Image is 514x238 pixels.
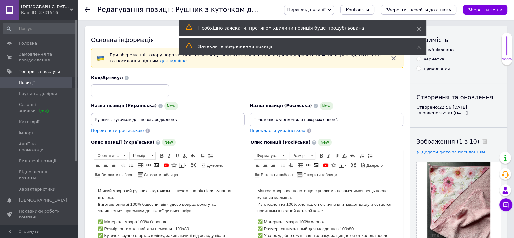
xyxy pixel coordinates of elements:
div: Повернутися назад [85,7,90,12]
div: опубліковано [424,47,454,53]
span: Головна [19,40,37,46]
span: Розмір [289,152,309,159]
a: Вставити/видалити маркований список [207,152,214,159]
a: Зображення [153,162,160,169]
span: Форматування [94,152,121,159]
a: По правому краю [270,162,277,169]
a: Повернути (Ctrl+Z) [349,152,356,159]
a: Створити таблицю [137,171,179,178]
span: Вставити шаблон [260,172,293,178]
input: Наприклад, H&M жіноча сукня зелена 38 розмір вечірня максі з блискітками [250,113,403,126]
span: При збереженні товару порожні поля перекладуться автоматично. Щоб вручну відправити поле на перек... [110,52,381,63]
a: Форматування [94,152,127,160]
div: 100% [502,57,512,62]
body: Редактор, 8A622D1E-C10F-43C5-883A-A64B01661372 [7,7,146,89]
div: Зображення (1 з 10) [416,138,501,146]
span: Характеристики [19,186,56,192]
span: Позиції [19,80,35,86]
a: Курсив (Ctrl+I) [166,152,173,159]
a: Вставити/видалити маркований список [366,152,374,159]
h1: Редагування позиції: Рушник з куточком для новонародженого\ [98,6,330,14]
a: Вставити/видалити нумерований список [199,152,206,159]
span: Замовлення та повідомлення [19,51,60,63]
a: Вставити/видалити нумерований список [359,152,366,159]
a: Створити таблицю [296,171,338,178]
button: Зберегти, перейти до списку [381,5,456,15]
span: Перекласти українською [250,128,305,133]
span: Відновлення позицій [19,169,60,181]
a: Жирний (Ctrl+B) [158,152,165,159]
a: Розмір [289,152,315,160]
span: Вставити шаблон [100,172,133,178]
a: Додати відео з YouTube [163,162,170,169]
span: Назва позиції (Російська) [250,103,312,108]
input: Наприклад, H&M жіноча сукня зелена 38 розмір вечірня максі з блискітками [91,113,245,126]
a: Вставити шаблон [254,171,294,178]
div: Оновлено: 22:00 [DATE] [416,110,501,116]
span: New [320,102,333,110]
div: Створення та оновлення [416,93,501,101]
a: Таблиця [137,162,144,169]
span: Форматування [254,152,281,159]
a: Вставити/Редагувати посилання (Ctrl+L) [145,162,152,169]
a: По центру [102,162,109,169]
a: Форматування [254,152,287,160]
span: Копіювати [346,7,369,12]
div: Створено: 22:56 [DATE] [416,104,501,110]
a: Вставити іконку [330,162,337,169]
a: Збільшити відступ [287,162,294,169]
div: Необхідно зачекати, протягом хвилини позиція буде продубльована [198,25,401,31]
span: New [162,139,176,146]
a: Розмір [129,152,156,160]
div: Видимість [416,36,501,44]
img: :flag-ua: [97,54,104,62]
span: Перегляд позиції [287,7,325,12]
span: Код/Артикул [91,75,123,80]
span: Акції та промокоди [19,141,60,153]
a: Підкреслений (Ctrl+U) [333,152,340,159]
a: Жирний (Ctrl+B) [318,152,325,159]
span: New [318,139,332,146]
a: Видалити форматування [341,152,348,159]
input: Пошук [3,23,77,34]
span: Показники роботи компанії [19,208,60,220]
a: Вставити іконку [170,162,178,169]
span: Категорії [19,119,39,125]
a: Додати відео з YouTube [322,162,329,169]
span: Додати фото за посиланням [421,150,485,154]
span: Сезонні знижки [19,102,60,113]
a: Максимізувати [190,162,197,169]
div: прихований [424,66,450,72]
span: Імпорт [19,130,34,136]
span: Опис позиції (Російська) [251,140,310,145]
a: По центру [262,162,269,169]
span: Опис позиції (Українська) [91,140,154,145]
span: Перекласти російською [91,128,144,133]
span: Створити таблицю [302,172,337,178]
a: Вставити/Редагувати посилання (Ctrl+L) [305,162,312,169]
button: Чат з покупцем [499,198,512,211]
a: Джерело [200,162,224,169]
p: Ідеально підходить для щоденного використання з перших днів життя 💧 [7,76,146,89]
button: Копіювати [340,5,374,15]
a: Курсив (Ctrl+I) [325,152,333,159]
a: Докладніше [160,59,187,63]
div: 100% Якість заповнення [501,33,512,65]
div: чернетка [424,56,444,62]
a: Вставити повідомлення [338,162,347,169]
a: Зменшити відступ [120,162,127,169]
span: [DEMOGRAPHIC_DATA] [19,197,67,203]
div: Основна інформація [91,36,403,44]
a: Вставити шаблон [94,171,134,178]
span: Видалені позиції [19,158,56,164]
body: Редактор, AFD66F4B-100C-4EFC-B755-70CC5E55DDE4 [7,7,146,89]
button: Зберегти зміни [463,5,507,15]
span: Джерело [366,163,383,168]
a: Таблиця [297,162,304,169]
i: Зберегти, перейти до списку [386,7,451,12]
a: Видалити форматування [181,152,189,159]
div: Зачекайте збереження позиції [198,43,401,50]
a: Джерело [360,162,384,169]
span: Розмір [130,152,149,159]
p: Мягкое махровое полотенце с уголком - незаменимая вещь после купания малыша. Изготовлен из 100% х... [7,7,146,33]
